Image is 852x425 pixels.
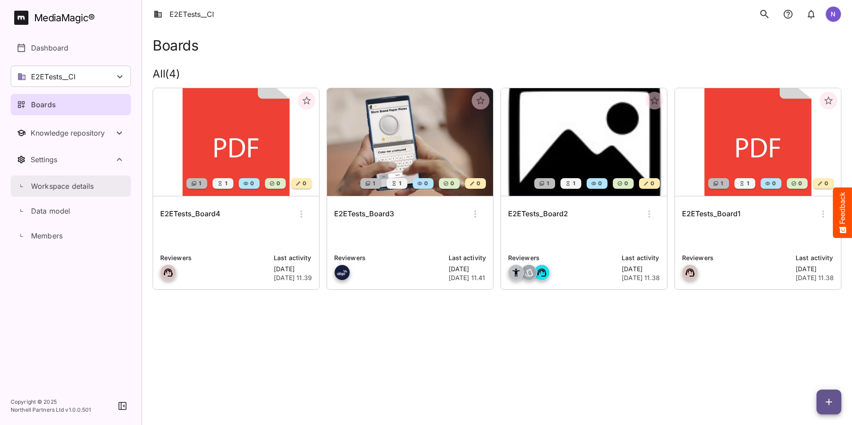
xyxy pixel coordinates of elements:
[11,200,131,222] a: Data model
[833,187,852,238] button: Feedback
[771,179,776,188] span: 0
[720,179,723,188] span: 1
[274,253,312,263] p: Last activity
[796,273,834,282] p: [DATE] 11.38
[476,179,480,188] span: 0
[779,5,797,23] button: notifications
[682,253,790,263] p: Reviewers
[153,88,319,196] img: E2ETests_Board4
[449,273,486,282] p: [DATE] 11.41
[746,179,749,188] span: 1
[450,179,454,188] span: 0
[508,208,568,220] h6: E2ETests_Board2
[274,273,312,282] p: [DATE] 11.39
[198,179,201,188] span: 1
[449,253,486,263] p: Last activity
[31,99,56,110] p: Boards
[274,265,312,273] p: [DATE]
[797,179,802,188] span: 0
[623,179,628,188] span: 0
[796,265,834,273] p: [DATE]
[675,88,841,196] img: E2ETests_Board1
[650,179,654,188] span: 0
[160,253,268,263] p: Reviewers
[276,179,280,188] span: 0
[11,149,131,248] nav: Settings
[682,208,741,220] h6: E2ETests_Board1
[153,68,841,81] h2: All ( 4 )
[334,253,443,263] p: Reviewers
[249,179,254,188] span: 0
[11,94,131,115] a: Boards
[597,179,602,188] span: 0
[31,43,68,53] p: Dashboard
[11,122,131,144] nav: Knowledge repository
[31,230,63,241] p: Members
[546,179,549,188] span: 1
[334,208,394,220] h6: E2ETests_Board3
[160,208,221,220] h6: E2ETests_Board4
[572,179,575,188] span: 1
[796,253,834,263] p: Last activity
[31,181,94,191] p: Workspace details
[11,406,91,414] p: Northell Partners Ltd v 1.0.0.501
[11,175,131,197] a: Workspace details
[11,37,131,58] a: Dashboard
[622,273,660,282] p: [DATE] 11.38
[31,129,114,137] div: Knowledge repository
[31,206,71,216] p: Data model
[501,88,667,196] img: E2ETests_Board2
[14,11,131,25] a: MediaMagic®
[327,88,493,196] img: E2ETests_Board3
[372,179,375,188] span: 1
[11,398,91,406] p: Copyright © 2025
[153,37,198,54] h1: Boards
[824,179,828,188] span: 0
[34,11,95,25] div: MediaMagic ®
[622,253,660,263] p: Last activity
[11,122,131,144] button: Toggle Knowledge repository
[11,225,131,246] a: Members
[755,5,774,23] button: search
[302,179,306,188] span: 0
[31,155,114,164] div: Settings
[398,179,401,188] span: 1
[508,253,616,263] p: Reviewers
[449,265,486,273] p: [DATE]
[423,179,428,188] span: 0
[224,179,227,188] span: 1
[802,5,820,23] button: notifications
[622,265,660,273] p: [DATE]
[31,71,75,82] p: E2ETests__CI
[825,6,841,22] div: N
[11,149,131,170] button: Toggle Settings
